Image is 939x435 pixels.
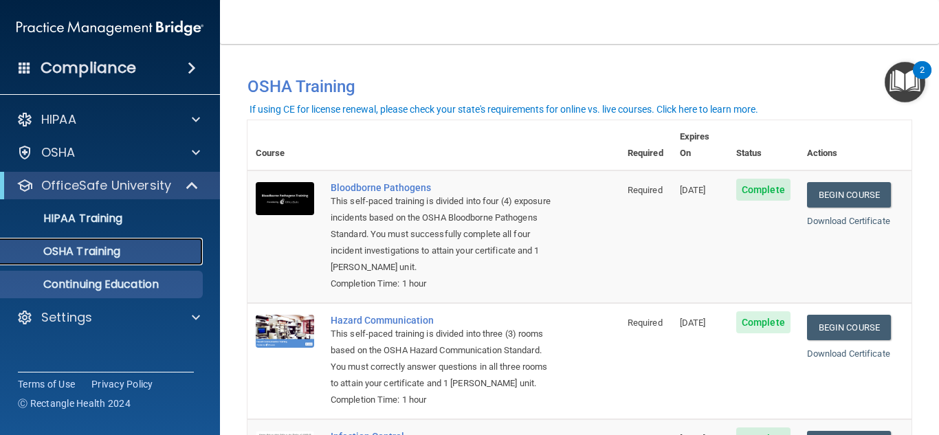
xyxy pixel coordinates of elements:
[247,102,760,116] button: If using CE for license renewal, please check your state's requirements for online vs. live cours...
[331,193,551,276] div: This self-paced training is divided into four (4) exposure incidents based on the OSHA Bloodborne...
[18,397,131,410] span: Ⓒ Rectangle Health 2024
[331,315,551,326] a: Hazard Communication
[247,120,322,170] th: Course
[18,377,75,391] a: Terms of Use
[41,144,76,161] p: OSHA
[41,177,171,194] p: OfficeSafe University
[672,120,728,170] th: Expires On
[9,245,120,258] p: OSHA Training
[680,317,706,328] span: [DATE]
[331,326,551,392] div: This self-paced training is divided into three (3) rooms based on the OSHA Hazard Communication S...
[331,276,551,292] div: Completion Time: 1 hour
[807,315,891,340] a: Begin Course
[331,182,551,193] a: Bloodborne Pathogens
[250,104,758,114] div: If using CE for license renewal, please check your state's requirements for online vs. live cours...
[799,120,912,170] th: Actions
[807,182,891,208] a: Begin Course
[920,70,925,88] div: 2
[9,278,197,291] p: Continuing Education
[41,58,136,78] h4: Compliance
[16,111,200,128] a: HIPAA
[16,144,200,161] a: OSHA
[331,392,551,408] div: Completion Time: 1 hour
[16,14,203,42] img: PMB logo
[736,311,791,333] span: Complete
[807,348,890,359] a: Download Certificate
[9,212,122,225] p: HIPAA Training
[41,309,92,326] p: Settings
[680,185,706,195] span: [DATE]
[41,111,76,128] p: HIPAA
[728,120,799,170] th: Status
[91,377,153,391] a: Privacy Policy
[247,77,912,96] h4: OSHA Training
[628,185,663,195] span: Required
[619,120,672,170] th: Required
[885,62,925,102] button: Open Resource Center, 2 new notifications
[807,216,890,226] a: Download Certificate
[628,317,663,328] span: Required
[736,179,791,201] span: Complete
[16,177,199,194] a: OfficeSafe University
[16,309,200,326] a: Settings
